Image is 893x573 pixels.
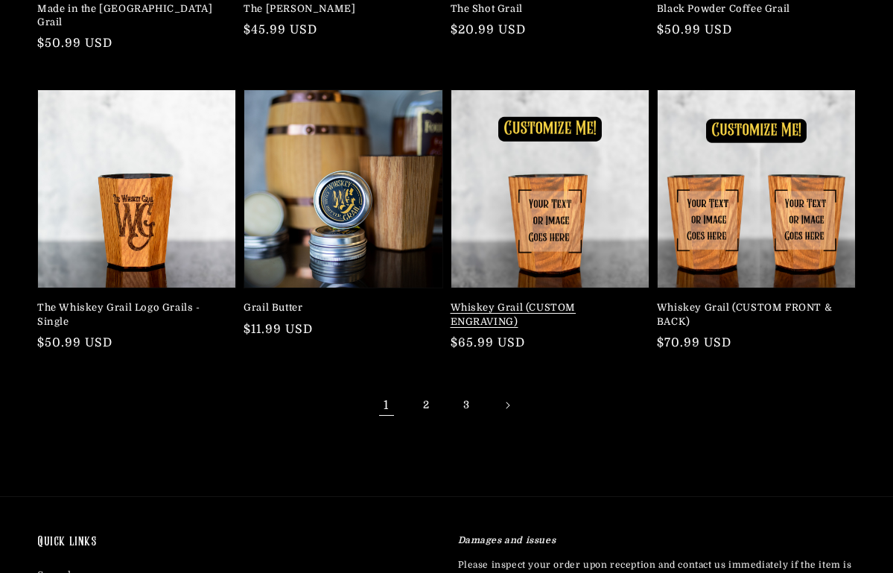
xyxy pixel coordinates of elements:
[37,389,856,422] nav: Pagination
[37,2,227,29] a: Made in the [GEOGRAPHIC_DATA] Grail
[458,535,556,545] strong: Damages and issues
[410,389,443,422] a: Page 2
[657,301,847,328] a: Whiskey Grail (CUSTOM FRONT & BACK)
[244,301,433,314] a: Grail Butter
[370,389,403,422] span: Page 1
[491,389,524,422] a: Next page
[451,2,641,16] a: The Shot Grail
[37,301,227,328] a: The Whiskey Grail Logo Grails - Single
[244,2,433,16] a: The [PERSON_NAME]
[451,301,641,328] a: Whiskey Grail (CUSTOM ENGRAVING)
[37,534,436,551] h2: Quick links
[657,2,847,16] a: Black Powder Coffee Grail
[451,389,483,422] a: Page 3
